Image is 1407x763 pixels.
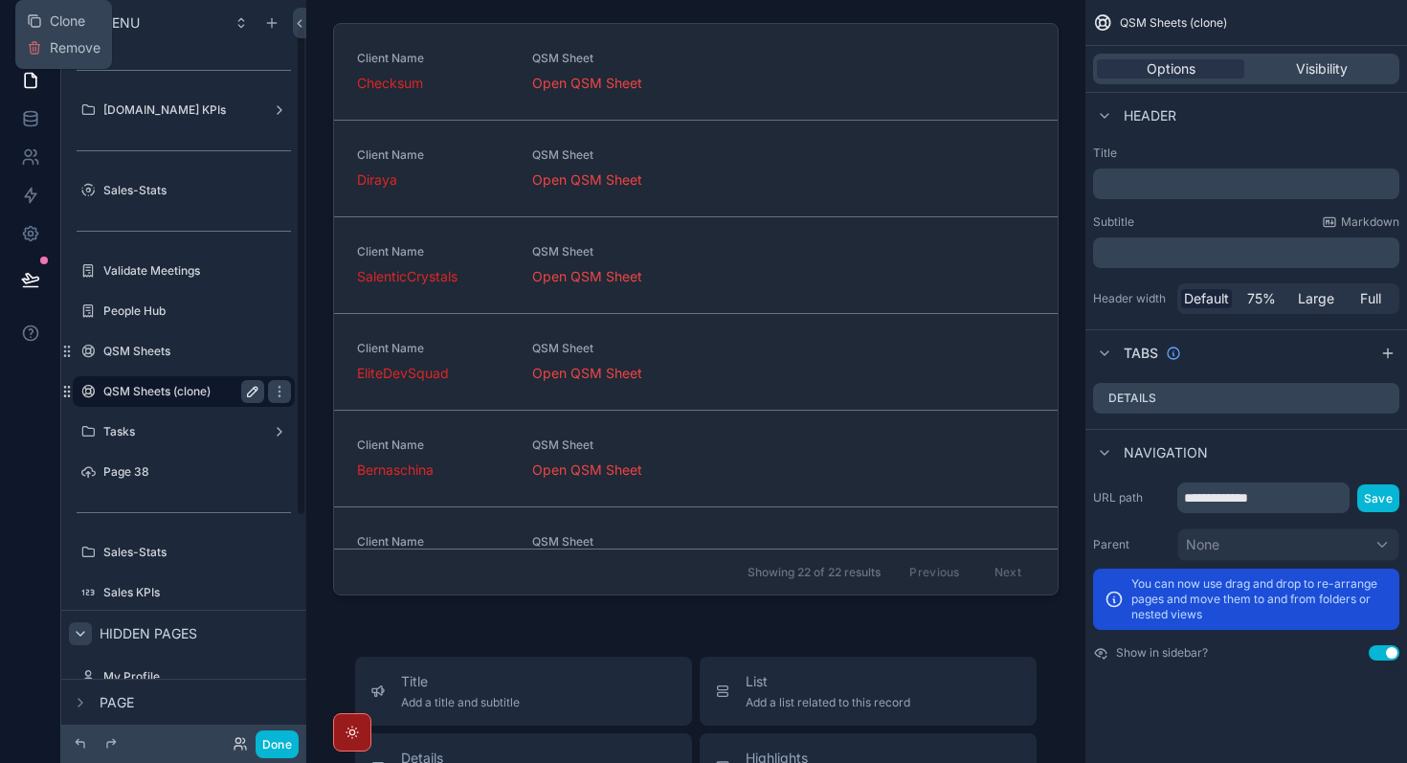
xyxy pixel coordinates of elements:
label: Parent [1093,537,1170,552]
label: Tasks [103,424,264,439]
span: Tabs [1124,344,1158,363]
span: List [746,672,910,691]
label: My Profile [103,669,291,684]
label: URL path [1093,490,1170,505]
span: Add a title and subtitle [401,695,520,710]
label: Details [1108,391,1156,406]
a: People Hub [73,296,295,326]
span: Remove [50,38,100,57]
a: Sales-Stats [73,175,295,206]
label: Title [1093,146,1399,161]
label: Sales-Stats [103,545,291,560]
a: Tasks [73,416,295,447]
label: Sales-Stats [103,183,291,198]
a: [DOMAIN_NAME] KPIs [73,95,295,125]
a: QSM Sheets (clone) [73,376,295,407]
label: QSM Sheets [103,344,291,359]
span: None [1186,535,1219,554]
span: Visibility [1296,59,1348,79]
a: Sales KPIs [73,577,295,608]
span: Full [1360,289,1381,308]
button: TitleAdd a title and subtitle [355,657,692,726]
button: ListAdd a list related to this record [700,657,1037,726]
label: Page 38 [103,464,291,480]
span: Options [1147,59,1195,79]
a: Sales-Stats [73,537,295,568]
a: My Profile [73,662,295,692]
span: Markdown [1341,214,1399,230]
label: Header width [1093,291,1170,306]
label: [DOMAIN_NAME] KPIs [103,102,264,118]
div: scrollable content [1093,237,1399,268]
a: Validate Meetings [73,256,295,286]
label: Validate Meetings [103,263,291,279]
button: Save [1357,484,1399,512]
span: QSM Sheets (clone) [1120,15,1227,31]
span: Large [1298,289,1334,308]
p: You can now use drag and drop to re-arrange pages and move them to and from folders or nested views [1131,576,1388,622]
button: Remove [27,38,100,57]
span: Clone [50,11,85,31]
span: 75% [1247,289,1276,308]
button: None [1177,528,1399,561]
label: Show in sidebar? [1116,645,1208,661]
span: Title [401,672,520,691]
a: QSM Sheets [73,336,295,367]
span: Menu [100,13,140,33]
label: Subtitle [1093,214,1134,230]
label: QSM Sheets (clone) [103,384,257,399]
a: Page 38 [73,457,295,487]
span: Default [1184,289,1229,308]
a: Markdown [1322,214,1399,230]
span: Showing 22 of 22 results [748,564,881,579]
span: Add a list related to this record [746,695,910,710]
span: Header [1124,106,1176,125]
div: scrollable content [1093,168,1399,199]
button: Clone [27,11,100,31]
label: People Hub [103,303,291,319]
label: Sales KPIs [103,585,291,600]
button: Done [256,730,299,758]
span: Page [100,693,134,712]
span: Navigation [1124,443,1208,462]
span: Hidden pages [100,624,197,643]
